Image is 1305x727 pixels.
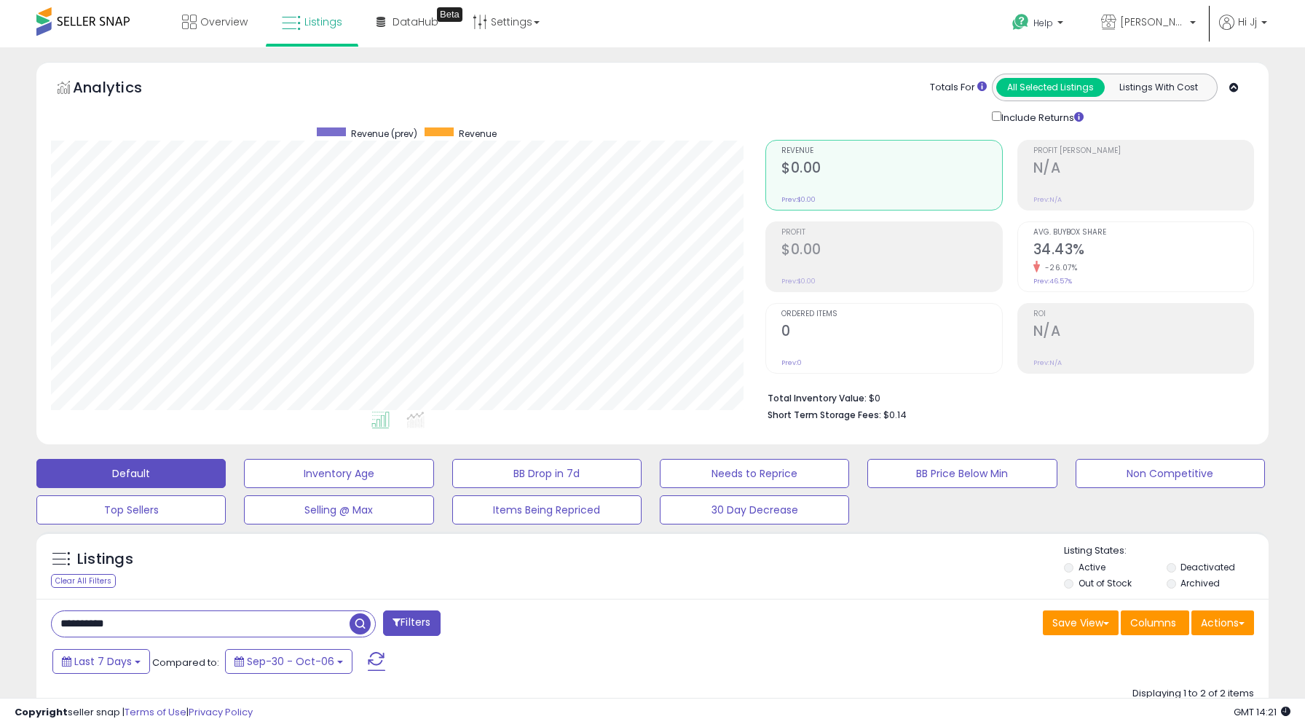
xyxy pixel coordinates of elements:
span: Help [1033,17,1053,29]
li: $0 [768,388,1243,406]
button: Actions [1191,610,1254,635]
a: Privacy Policy [189,705,253,719]
small: Prev: 46.57% [1033,277,1072,286]
button: Inventory Age [244,459,433,488]
span: $0.14 [883,408,907,422]
span: Profit [781,229,1001,237]
label: Active [1079,561,1105,573]
h5: Analytics [73,77,170,101]
i: Get Help [1012,13,1030,31]
button: Sep-30 - Oct-06 [225,649,352,674]
button: Filters [383,610,440,636]
span: Revenue (prev) [351,127,417,140]
button: Needs to Reprice [660,459,849,488]
a: Terms of Use [125,705,186,719]
button: Non Competitive [1076,459,1265,488]
span: Columns [1130,616,1176,630]
span: Overview [200,15,248,29]
span: Revenue [459,127,497,140]
span: DataHub [393,15,438,29]
a: Help [1001,2,1078,47]
button: Top Sellers [36,495,226,524]
small: Prev: $0.00 [781,277,816,286]
label: Deactivated [1180,561,1235,573]
h2: 34.43% [1033,241,1253,261]
button: Last 7 Days [52,649,150,674]
button: BB Price Below Min [867,459,1057,488]
button: Listings With Cost [1104,78,1213,97]
span: Listings [304,15,342,29]
label: Out of Stock [1079,577,1132,589]
div: Tooltip anchor [437,7,462,22]
h5: Listings [77,549,133,570]
small: Prev: N/A [1033,358,1062,367]
b: Total Inventory Value: [768,392,867,404]
h2: N/A [1033,160,1253,179]
span: Avg. Buybox Share [1033,229,1253,237]
span: Ordered Items [781,310,1001,318]
button: BB Drop in 7d [452,459,642,488]
span: 2025-10-14 14:21 GMT [1234,705,1290,719]
span: Hi Jj [1238,15,1257,29]
strong: Copyright [15,705,68,719]
button: Selling @ Max [244,495,433,524]
button: All Selected Listings [996,78,1105,97]
small: Prev: 0 [781,358,802,367]
div: Totals For [930,81,987,95]
div: Clear All Filters [51,574,116,588]
p: Listing States: [1064,544,1269,558]
button: Items Being Repriced [452,495,642,524]
button: Default [36,459,226,488]
h2: $0.00 [781,160,1001,179]
span: Sep-30 - Oct-06 [247,654,334,669]
h2: N/A [1033,323,1253,342]
div: seller snap | | [15,706,253,720]
button: 30 Day Decrease [660,495,849,524]
span: Compared to: [152,656,219,669]
button: Save View [1043,610,1119,635]
b: Short Term Storage Fees: [768,409,881,421]
h2: $0.00 [781,241,1001,261]
span: [PERSON_NAME]'s Movies [1120,15,1186,29]
div: Include Returns [981,109,1101,125]
small: Prev: $0.00 [781,195,816,204]
span: Last 7 Days [74,654,132,669]
label: Archived [1180,577,1220,589]
a: Hi Jj [1219,15,1267,47]
h2: 0 [781,323,1001,342]
small: Prev: N/A [1033,195,1062,204]
span: Revenue [781,147,1001,155]
span: Profit [PERSON_NAME] [1033,147,1253,155]
small: -26.07% [1040,262,1078,273]
button: Columns [1121,610,1189,635]
span: ROI [1033,310,1253,318]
